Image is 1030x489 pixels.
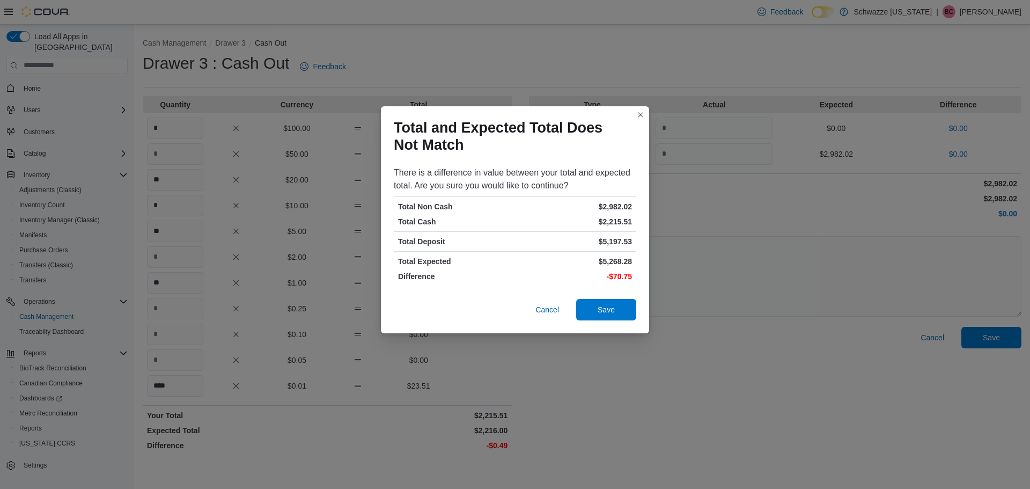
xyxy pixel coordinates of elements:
[535,304,559,315] span: Cancel
[394,119,628,154] h1: Total and Expected Total Does Not Match
[398,271,513,282] p: Difference
[398,236,513,247] p: Total Deposit
[517,256,632,267] p: $5,268.28
[634,108,647,121] button: Closes this modal window
[394,166,636,192] div: There is a difference in value between your total and expected total. Are you sure you would like...
[517,271,632,282] p: -$70.75
[517,216,632,227] p: $2,215.51
[576,299,636,320] button: Save
[398,201,513,212] p: Total Non Cash
[598,304,615,315] span: Save
[398,216,513,227] p: Total Cash
[517,201,632,212] p: $2,982.02
[517,236,632,247] p: $5,197.53
[531,299,563,320] button: Cancel
[398,256,513,267] p: Total Expected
